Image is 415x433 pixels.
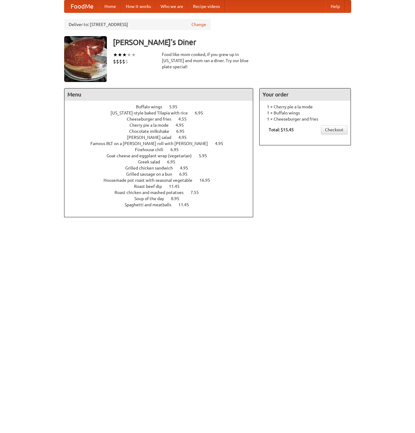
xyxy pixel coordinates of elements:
span: 6.95 [176,129,191,134]
span: Greek salad [138,159,166,164]
a: Chocolate milkshake 6.95 [129,129,196,134]
span: Housemade pot roast with seasonal vegetable [104,178,198,183]
div: Deliver to: [STREET_ADDRESS] [64,19,211,30]
span: Cherry pie a la mode [129,123,175,128]
span: 5.95 [169,104,184,109]
span: 16.95 [199,178,216,183]
a: Housemade pot roast with seasonal vegetable 16.95 [104,178,221,183]
a: Checkout [321,125,348,134]
a: Famous BLT on a [PERSON_NAME] roll with [PERSON_NAME] 4.95 [90,141,235,146]
span: 11.45 [178,202,195,207]
a: Spaghetti and meatballs 11.45 [125,202,200,207]
span: 7.55 [191,190,205,195]
li: $ [116,58,119,65]
a: Help [326,0,345,13]
li: 1 × Cheeseburger and fries [263,116,348,122]
li: $ [122,58,125,65]
span: 6.95 [167,159,181,164]
a: FoodMe [64,0,100,13]
a: Home [100,0,121,13]
span: 6.95 [170,147,185,152]
span: Firehouse chili [135,147,169,152]
span: Cheeseburger and fries [127,117,177,121]
span: Famous BLT on a [PERSON_NAME] roll with [PERSON_NAME] [90,141,214,146]
span: Spaghetti and meatballs [125,202,177,207]
a: How it works [121,0,156,13]
a: Greek salad 6.95 [138,159,187,164]
a: [PERSON_NAME] salad 4.95 [127,135,198,140]
li: ★ [131,51,136,58]
span: [PERSON_NAME] salad [127,135,177,140]
img: angular.jpg [64,36,107,82]
li: $ [113,58,116,65]
span: 4.55 [178,117,193,121]
a: Firehouse chili 6.95 [135,147,190,152]
span: 4.95 [178,135,193,140]
span: 4.95 [176,123,190,128]
span: Chocolate milkshake [129,129,175,134]
span: 6.95 [179,172,194,177]
a: Change [191,21,206,28]
span: Soup of the day [134,196,170,201]
a: [US_STATE]-style baked Tilapia with rice 6.95 [111,110,214,115]
li: ★ [122,51,127,58]
li: ★ [113,51,118,58]
a: Grilled sausage on a bun 6.95 [126,172,199,177]
span: Goat cheese and eggplant wrap (vegetarian) [107,153,198,158]
li: ★ [127,51,131,58]
span: Buffalo wings [136,104,168,109]
a: Roast chicken and mashed potatoes 7.55 [115,190,210,195]
h4: Menu [64,88,253,101]
span: Grilled chicken sandwich [125,166,179,170]
a: Roast beef dip 11.45 [134,184,191,189]
li: ★ [118,51,122,58]
span: 4.95 [215,141,229,146]
span: 5.95 [199,153,213,158]
span: 11.45 [169,184,186,189]
li: $ [125,58,128,65]
a: Cheeseburger and fries 4.55 [127,117,198,121]
a: Grilled chicken sandwich 4.95 [125,166,199,170]
a: Buffalo wings 5.95 [136,104,189,109]
span: 6.95 [195,110,209,115]
h3: [PERSON_NAME]'s Diner [113,36,351,48]
a: Cherry pie a la mode 4.95 [129,123,195,128]
h4: Your order [260,88,351,101]
div: Food like mom cooked, if you grew up in [US_STATE] and mom ran a diner. Try our blue plate special! [162,51,253,70]
li: $ [119,58,122,65]
li: 1 × Buffalo wings [263,110,348,116]
a: Who we are [156,0,188,13]
a: Goat cheese and eggplant wrap (vegetarian) 5.95 [107,153,218,158]
a: Soup of the day 8.95 [134,196,191,201]
span: Grilled sausage on a bun [126,172,178,177]
li: 1 × Cherry pie a la mode [263,104,348,110]
a: Recipe videos [188,0,225,13]
span: Roast beef dip [134,184,168,189]
span: 4.95 [180,166,194,170]
b: Total: $15.45 [269,127,294,132]
span: 8.95 [171,196,185,201]
span: Roast chicken and mashed potatoes [115,190,190,195]
span: [US_STATE]-style baked Tilapia with rice [111,110,194,115]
